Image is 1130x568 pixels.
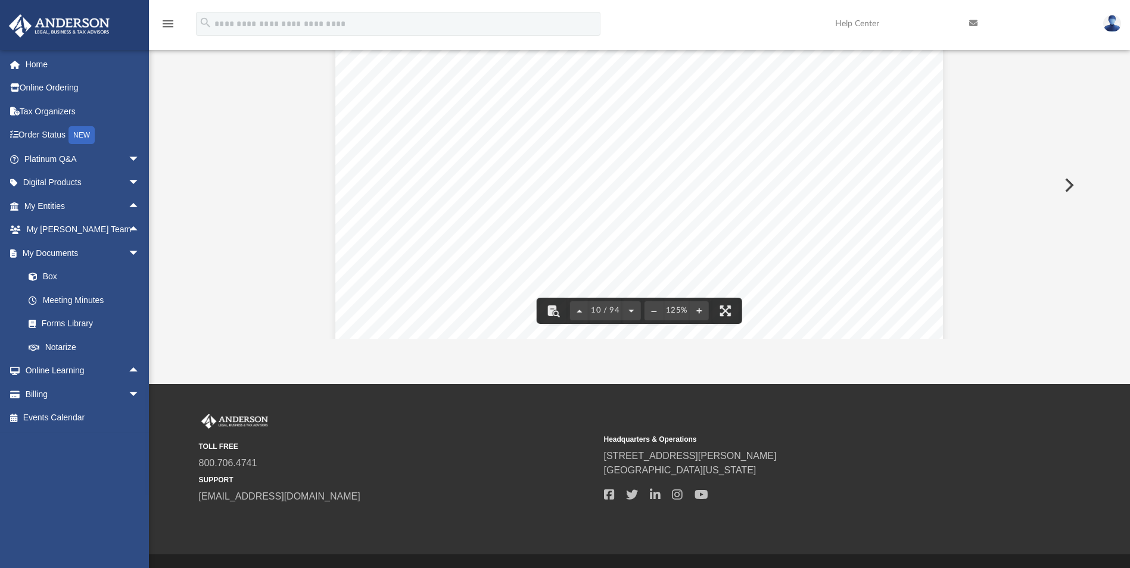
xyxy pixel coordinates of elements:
[199,491,360,501] a: [EMAIL_ADDRESS][DOMAIN_NAME]
[645,298,664,324] button: Zoom out
[199,16,212,29] i: search
[199,475,596,485] small: SUPPORT
[198,31,1081,338] div: Document Viewer
[407,117,839,129] span: was made and seconded and, following discussion the motion was passed by majority vote
[666,264,670,276] span: -
[1103,15,1121,32] img: User Pic
[8,241,152,265] a: My Documentsarrow_drop_down
[589,298,622,324] button: 10 / 94
[407,130,429,142] span: was:
[199,458,257,468] a: 800.706.4741
[128,194,152,219] span: arrow_drop_up
[443,58,601,70] span: incorporated by reference herein.
[604,434,1001,445] small: Headquarters & Operations
[128,241,152,266] span: arrow_drop_down
[535,44,836,56] span: he Corporation, a specimen thereof being attached hereto and
[8,406,158,430] a: Events Calendar
[443,191,536,203] span: respective successo
[690,298,709,324] button: Zoom in
[664,307,690,314] div: Current zoom level
[128,218,152,242] span: arrow_drop_up
[8,76,158,100] a: Online Ordering
[198,31,1081,338] div: File preview
[443,250,501,262] span: FURTHER
[407,303,488,315] span: Bylaws Enacted
[443,177,836,189] span: office is until the first annual meeting of the Board of Directors and until their
[8,382,158,406] a: Billingarrow_drop_down
[501,250,836,262] span: , it is RESOLVED that the Corporation must reimburse the officers of
[17,312,146,336] a: Forms Library
[407,83,505,95] span: Election of Officers
[407,323,655,335] span: The Secretary then presented a proposed set of by
[161,17,175,31] i: menu
[443,44,536,56] span: common stock of t
[570,298,589,324] button: Previous page
[656,264,666,276] span: of
[655,323,659,335] span: -
[476,336,871,348] span: After review by the Directors a motion was made and seconded and, following
[536,191,667,203] span: rs are elected and qualified.
[502,230,639,242] span: Vice President and Secretary
[407,336,468,348] span: Corporation.
[161,23,175,31] a: menu
[443,164,717,176] span: in the respective capacities identified after their names.
[604,451,777,461] a: [STREET_ADDRESS][PERSON_NAME]
[8,52,158,76] a: Home
[8,171,158,195] a: Digital Productsarrow_drop_down
[443,211,533,223] span: [PERSON_NAME]
[530,211,642,223] span: President and Treasurer
[652,264,656,276] span: -
[17,335,152,359] a: Notarize
[8,194,158,218] a: My Entitiesarrow_drop_up
[443,230,530,242] span: [PERSON_NAME]
[443,277,652,289] span: performance of their duties as such officers.
[845,117,871,129] span: and it
[589,307,622,314] span: 10 / 94
[443,264,652,276] span: the Corporation for their reasonable out
[5,14,113,38] img: Anderson Advisors Platinum Portal
[69,126,95,144] div: NEW
[8,218,152,242] a: My [PERSON_NAME] Teamarrow_drop_up
[199,414,270,429] img: Anderson Advisors Platinum Portal
[8,359,152,383] a: Online Learningarrow_drop_up
[407,103,870,115] span: The Chairman of the meeting then called for the election of Officers of the Corporation. A motion
[199,441,596,452] small: TOLL FREE
[128,171,152,195] span: arrow_drop_down
[540,298,566,324] button: Toggle findbar
[8,147,158,171] a: Platinum Q&Aarrow_drop_down
[17,265,146,289] a: Box
[839,117,843,129] span: ,
[128,382,152,407] span: arrow_drop_down
[8,123,158,148] a: Order StatusNEW
[17,288,152,312] a: Meeting Minutes
[670,264,836,276] span: pocket expenses incurred in the
[622,298,641,324] button: Next page
[128,147,152,171] span: arrow_drop_down
[509,150,836,162] span: : that the following persons are elected as officers of the Corporation
[726,164,836,176] span: Each person’s term of
[659,323,872,335] span: laws for regulation and management of the
[1055,168,1081,202] button: Next File
[443,150,509,162] span: RESOLVED
[604,465,757,475] a: [GEOGRAPHIC_DATA][US_STATE]
[128,359,152,383] span: arrow_drop_up
[8,99,158,123] a: Tax Organizers
[712,298,739,324] button: Enter fullscreen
